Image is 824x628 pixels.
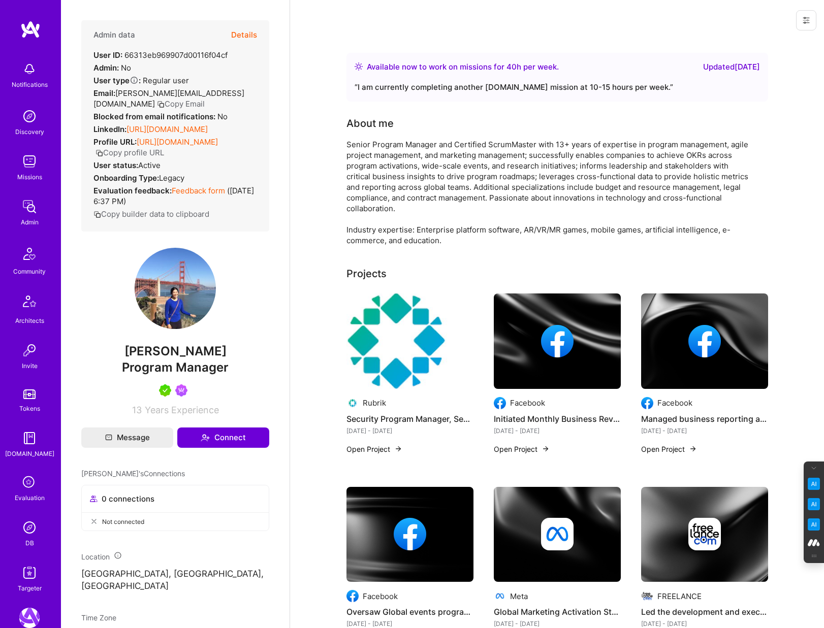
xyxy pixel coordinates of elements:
[641,425,768,436] div: [DATE] - [DATE]
[19,403,40,414] div: Tokens
[541,518,574,550] img: Company logo
[394,518,426,550] img: Company logo
[172,186,225,195] a: Feedback form
[367,61,559,73] div: Available now to work on missions for h per week .
[81,613,116,622] span: Time Zone
[93,75,189,86] div: Regular user
[363,591,398,602] div: Facebook
[19,608,40,628] img: A.Team: Leading A.Team's Marketing & DemandGen
[138,160,161,170] span: Active
[93,124,126,134] strong: LinkedIn:
[346,293,473,389] img: Security Program Manager, Security Awareness and Training
[346,425,473,436] div: [DATE] - [DATE]
[93,137,137,147] strong: Profile URL:
[96,149,103,157] i: icon Copy
[93,209,209,219] button: Copy builder data to clipboard
[510,591,528,602] div: Meta
[19,196,40,217] img: admin teamwork
[25,538,34,548] div: DB
[808,498,820,510] img: Email Tone Analyzer icon
[494,293,621,389] img: cover
[93,186,172,195] strong: Evaluation feedback:
[355,62,363,71] img: Availability
[494,487,621,582] img: cover
[201,433,210,442] i: icon Connect
[17,242,42,266] img: Community
[23,389,36,399] img: tokens
[689,445,697,453] img: arrow-right
[12,79,48,90] div: Notifications
[494,397,506,409] img: Company logo
[93,76,141,85] strong: User type :
[159,384,171,396] img: A.Teamer in Residence
[541,325,574,357] img: Company logo
[394,445,402,453] img: arrow-right
[159,173,184,183] span: legacy
[346,590,359,602] img: Company logo
[363,398,386,408] div: Rubrik
[641,412,768,425] h4: Managed business reporting across three annual global summit and hackathon events
[346,412,473,425] h4: Security Program Manager, Security Awareness and Training
[346,605,473,618] h4: Oversaw Global events programming
[494,412,621,425] h4: Initiated Monthly Business Reviews (MBR)
[494,444,550,454] button: Open Project
[102,516,144,527] span: Not connected
[494,590,506,602] img: Company logo
[93,62,131,73] div: No
[93,63,119,73] strong: Admin:
[641,605,768,618] h4: Led the development and execution of an impactful speaker program for a top global SaaS company
[346,487,473,582] img: cover
[15,126,44,137] div: Discovery
[5,448,54,459] div: [DOMAIN_NAME]
[81,485,269,531] button: 0 connectionsNot connected
[641,293,768,389] img: cover
[132,405,142,415] span: 13
[93,88,115,98] strong: Email:
[641,444,697,454] button: Open Project
[641,487,768,582] img: cover
[93,185,257,207] div: ( [DATE] 6:37 PM )
[81,551,269,562] div: Location
[126,124,208,134] a: [URL][DOMAIN_NAME]
[641,397,653,409] img: Company logo
[19,563,40,583] img: Skill Targeter
[105,434,112,441] i: icon Mail
[93,112,217,121] strong: Blocked from email notifications:
[494,425,621,436] div: [DATE] - [DATE]
[688,325,721,357] img: Company logo
[93,173,159,183] strong: Onboarding Type:
[19,340,40,360] img: Invite
[346,116,394,131] div: About me
[93,111,228,122] div: No
[688,518,721,550] img: Company logo
[346,444,402,454] button: Open Project
[93,30,135,40] h4: Admin data
[81,427,173,448] button: Message
[93,88,244,109] span: [PERSON_NAME][EMAIL_ADDRESS][DOMAIN_NAME]
[96,147,164,158] button: Copy profile URL
[177,427,269,448] button: Connect
[19,151,40,172] img: teamwork
[122,360,229,375] span: Program Manager
[93,50,122,60] strong: User ID:
[15,315,44,326] div: Architects
[494,605,621,618] h4: Global Marketing Activation Strategy
[808,478,820,490] img: Key Point Extractor icon
[506,62,517,72] span: 40
[90,495,98,503] i: icon Collaborator
[157,101,165,108] i: icon Copy
[175,384,187,396] img: Been on Mission
[19,106,40,126] img: discovery
[93,160,138,170] strong: User status:
[81,468,185,479] span: [PERSON_NAME]'s Connections
[355,81,760,93] div: “ I am currently completing another [DOMAIN_NAME] mission at 10-15 hours per week. ”
[17,172,42,182] div: Missions
[13,266,46,277] div: Community
[17,608,42,628] a: A.Team: Leading A.Team's Marketing & DemandGen
[81,344,269,359] span: [PERSON_NAME]
[102,493,154,504] span: 0 connections
[18,583,42,593] div: Targeter
[157,98,205,109] button: Copy Email
[145,405,219,415] span: Years Experience
[346,266,387,281] div: Projects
